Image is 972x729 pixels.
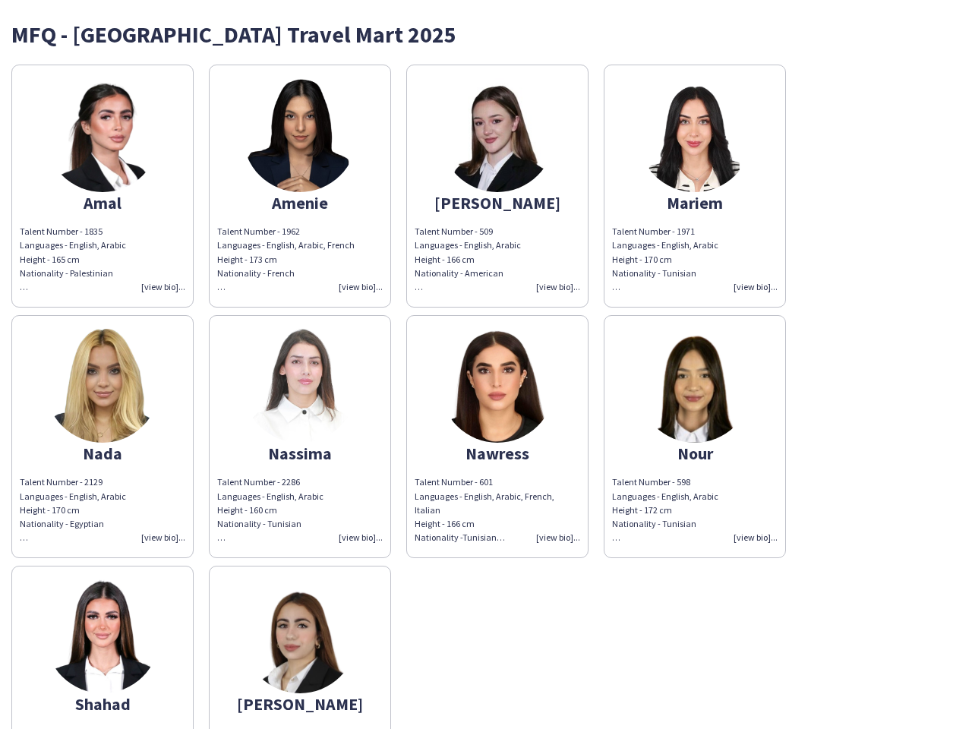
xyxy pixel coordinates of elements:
[462,532,505,543] span: Tunisian
[415,196,580,210] div: [PERSON_NAME]
[46,329,159,443] img: thumb-db74f5dc-c10f-47c2-a84b-5289afaf5787.png
[217,226,300,237] span: Talent Number - 1962
[638,329,752,443] img: thumb-33402f92-3f0a-48ee-9b6d-2e0525ee7c28.png
[415,447,580,460] div: Nawress
[20,239,126,292] span: Languages - English, Arabic Height - 165 cm Nationality - Palestinian
[612,476,690,488] span: Talent Number - 598
[638,78,752,192] img: thumb-4c95e7ae-0fdf-44ac-8d60-b62309d66edf.png
[612,490,778,545] div: Languages - English, Arabic
[217,254,277,265] span: Height - 173 cm
[415,476,554,543] span: Talent Number - 601 Languages - English, Arabic, French, Italian Height - 166 cm Nationality -
[46,78,159,192] img: thumb-81ff8e59-e6e2-4059-b349-0c4ea833cf59.png
[20,447,185,460] div: Nada
[11,23,961,46] div: MFQ - [GEOGRAPHIC_DATA] Travel Mart 2025
[243,579,357,693] img: thumb-2e0034d6-7930-4ae6-860d-e19d2d874555.png
[217,239,355,251] span: Languages - English, Arabic, French
[20,196,185,210] div: Amal
[612,196,778,210] div: Mariem
[612,226,718,292] span: Talent Number - 1971 Languages - English, Arabic Height - 170 cm Nationality - Tunisian
[217,267,295,279] span: Nationality - French
[20,697,185,711] div: Shahad
[440,78,554,192] img: thumb-6635f156c0799.jpeg
[612,503,778,545] div: Height - 172 cm Nationality - Tunisian
[217,196,383,210] div: Amenie
[612,447,778,460] div: Nour
[46,579,159,693] img: thumb-22a80c24-cb5f-4040-b33a-0770626b616f.png
[243,78,357,192] img: thumb-c678a2b9-936a-4c2b-945c-f67c475878ed.png
[217,476,323,543] span: Talent Number - 2286 Languages - English, Arabic Height - 160 cm Nationality - Tunisian
[20,226,103,237] span: Talent Number - 1835
[440,329,554,443] img: thumb-0b0a4517-2be3-415a-a8cd-aac60e329b3a.png
[217,697,383,711] div: [PERSON_NAME]
[20,476,126,543] span: Talent Number - 2129 Languages - English, Arabic Height - 170 cm Nationality - Egyptian
[243,329,357,443] img: thumb-7d03bddd-c3aa-4bde-8cdb-39b64b840995.png
[217,447,383,460] div: Nassima
[415,226,521,292] span: Talent Number - 509 Languages - English, Arabic Height - 166 cm Nationality - American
